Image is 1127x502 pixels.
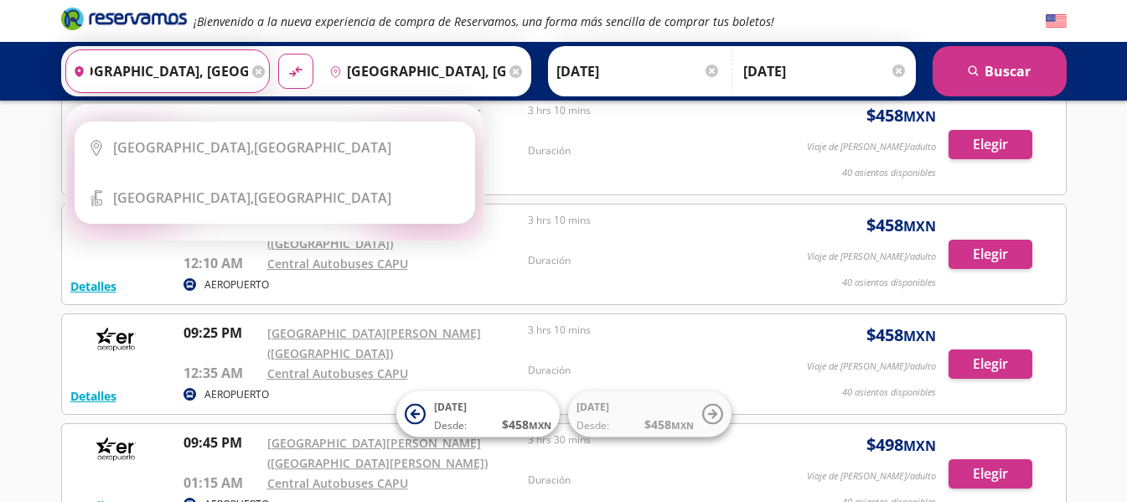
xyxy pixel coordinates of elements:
[323,50,505,92] input: Buscar Destino
[66,50,249,92] input: Buscar Origen
[267,325,481,361] a: [GEOGRAPHIC_DATA][PERSON_NAME] ([GEOGRAPHIC_DATA])
[529,419,551,432] small: MXN
[61,6,187,36] a: Brand Logo
[528,323,781,338] p: 3 hrs 10 mins
[866,103,936,128] span: $ 458
[528,213,781,228] p: 3 hrs 10 mins
[842,276,936,290] p: 40 asientos disponibles
[184,253,259,273] p: 12:10 AM
[434,418,467,433] span: Desde:
[807,360,936,374] p: Viaje de [PERSON_NAME]/adulto
[70,103,163,137] img: RESERVAMOS
[113,138,254,157] b: [GEOGRAPHIC_DATA],
[267,256,408,272] a: Central Autobuses CAPU
[70,277,116,295] button: Detalles
[70,432,163,466] img: RESERVAMOS
[70,387,116,405] button: Detalles
[842,166,936,180] p: 40 asientos disponibles
[866,213,936,238] span: $ 458
[866,323,936,348] span: $ 458
[113,189,391,207] div: [GEOGRAPHIC_DATA]
[528,363,781,378] p: Duración
[903,437,936,455] small: MXN
[866,432,936,458] span: $ 498
[576,418,609,433] span: Desde:
[556,50,721,92] input: Elegir Fecha
[568,391,732,437] button: [DATE]Desde:$458MXN
[113,138,391,157] div: [GEOGRAPHIC_DATA]
[903,327,936,345] small: MXN
[949,349,1032,379] button: Elegir
[807,469,936,484] p: Viaje de [PERSON_NAME]/adulto
[949,130,1032,159] button: Elegir
[184,323,259,343] p: 09:25 PM
[949,459,1032,489] button: Elegir
[644,416,694,433] span: $ 458
[807,140,936,154] p: Viaje de [PERSON_NAME]/adulto
[184,363,259,383] p: 12:35 AM
[194,13,774,29] em: ¡Bienvenido a la nueva experiencia de compra de Reservamos, una forma más sencilla de comprar tus...
[528,253,781,268] p: Duración
[949,240,1032,269] button: Elegir
[267,365,408,381] a: Central Autobuses CAPU
[204,277,269,292] p: AEROPUERTO
[396,391,560,437] button: [DATE]Desde:$458MXN
[528,473,781,488] p: Duración
[184,103,259,123] p: 08:00 PM
[267,475,408,491] a: Central Autobuses CAPU
[434,400,467,414] span: [DATE]
[743,50,907,92] input: Opcional
[903,107,936,126] small: MXN
[204,387,269,402] p: AEROPUERTO
[502,416,551,433] span: $ 458
[528,432,781,448] p: 3 hrs 30 mins
[61,6,187,31] i: Brand Logo
[933,46,1067,96] button: Buscar
[184,473,259,493] p: 01:15 AM
[576,400,609,414] span: [DATE]
[267,435,488,471] a: [GEOGRAPHIC_DATA][PERSON_NAME] ([GEOGRAPHIC_DATA][PERSON_NAME])
[903,217,936,235] small: MXN
[528,143,781,158] p: Duración
[528,103,781,118] p: 3 hrs 10 mins
[671,419,694,432] small: MXN
[1046,11,1067,32] button: English
[70,323,163,356] img: RESERVAMOS
[184,432,259,453] p: 09:45 PM
[113,189,254,207] b: [GEOGRAPHIC_DATA],
[842,386,936,400] p: 40 asientos disponibles
[807,250,936,264] p: Viaje de [PERSON_NAME]/adulto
